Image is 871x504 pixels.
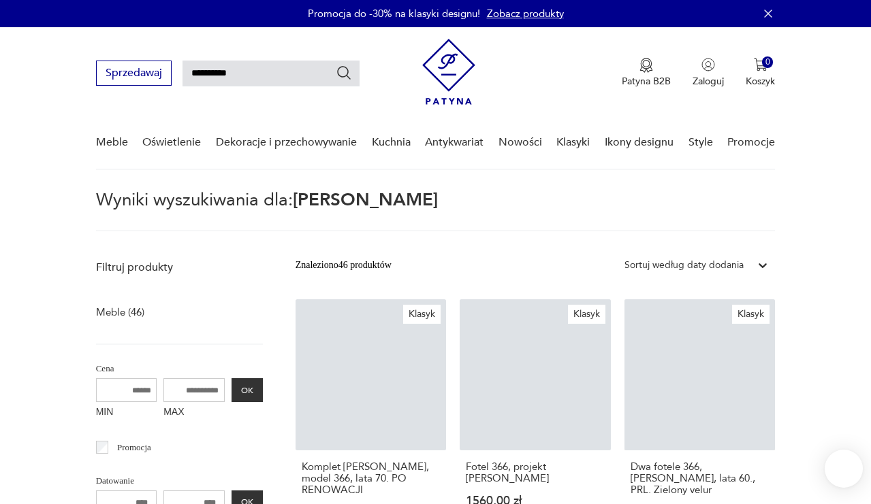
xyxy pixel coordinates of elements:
h3: Fotel 366, projekt [PERSON_NAME] [466,461,605,484]
p: Promocja [117,440,151,455]
label: MAX [163,402,225,424]
img: Ikonka użytkownika [701,58,715,71]
img: Ikona medalu [639,58,653,73]
a: Antykwariat [425,116,484,169]
img: Ikona koszyka [754,58,767,71]
p: Wyniki wyszukiwania dla: [96,192,776,231]
button: Sprzedawaj [96,61,172,86]
a: Zobacz produkty [487,7,564,20]
a: Meble (46) [96,303,144,322]
a: Ikona medaluPatyna B2B [622,58,671,88]
button: Zaloguj [693,58,724,88]
h3: Komplet [PERSON_NAME], model 366, lata 70. PO RENOWACJI [302,461,441,496]
a: Dekoracje i przechowywanie [216,116,357,169]
a: Oświetlenie [142,116,201,169]
a: Ikony designu [605,116,674,169]
div: Znaleziono 46 produktów [296,258,392,273]
div: 0 [762,56,774,68]
a: Nowości [498,116,542,169]
p: Patyna B2B [622,75,671,88]
div: Sortuj według daty dodania [624,258,744,273]
p: Koszyk [746,75,775,88]
button: OK [232,378,263,402]
p: Datowanie [96,473,263,488]
button: Szukaj [336,65,352,81]
a: Meble [96,116,128,169]
a: Klasyki [556,116,590,169]
button: Patyna B2B [622,58,671,88]
a: Kuchnia [372,116,411,169]
span: [PERSON_NAME] [293,188,438,212]
a: Style [688,116,713,169]
p: Promocja do -30% na klasyki designu! [308,7,480,20]
p: Cena [96,361,263,376]
p: Zaloguj [693,75,724,88]
h3: Dwa fotele 366, [PERSON_NAME], lata 60., PRL. Zielony velur [631,461,770,496]
img: Patyna - sklep z meblami i dekoracjami vintage [422,39,475,105]
a: Sprzedawaj [96,69,172,79]
p: Filtruj produkty [96,260,263,275]
button: 0Koszyk [746,58,775,88]
a: Promocje [727,116,775,169]
label: MIN [96,402,157,424]
iframe: Smartsupp widget button [825,450,863,488]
